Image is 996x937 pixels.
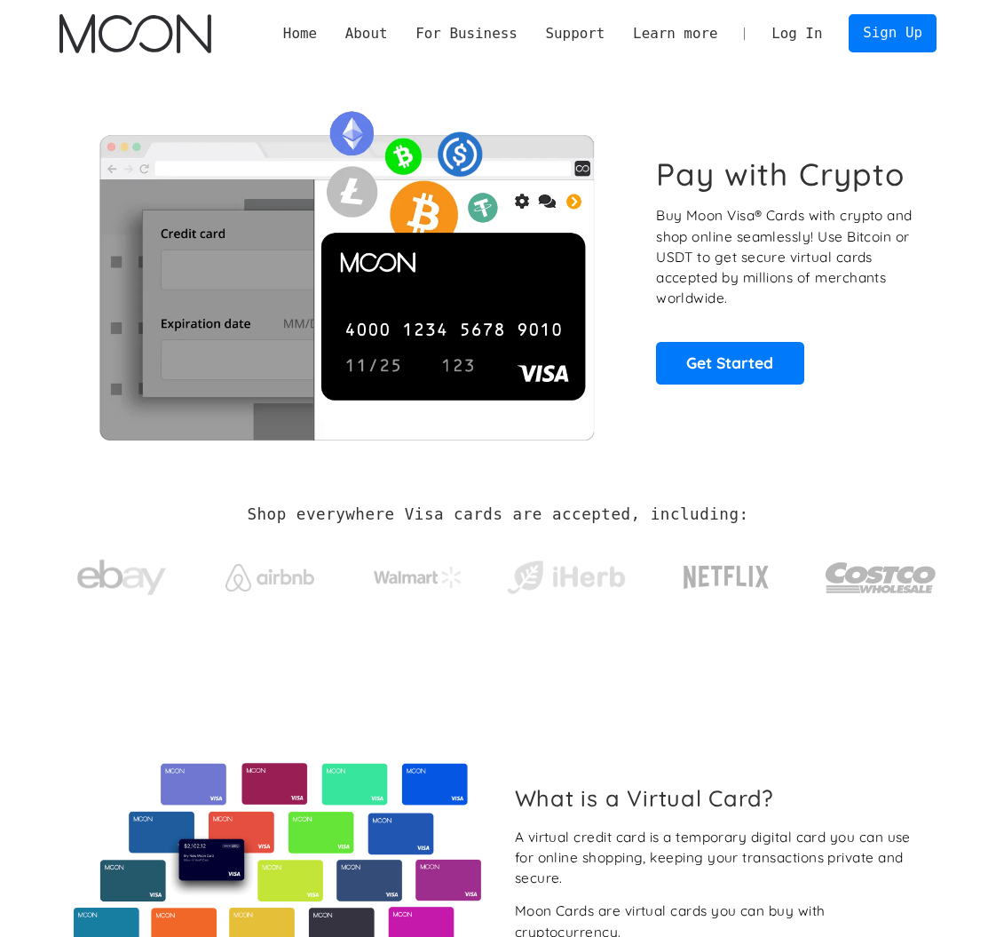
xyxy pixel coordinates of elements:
[208,546,332,600] a: Airbnb
[59,532,184,615] a: ebay
[633,23,717,44] div: Learn more
[515,785,922,812] h2: What is a Virtual Card?
[331,23,401,44] div: About
[656,155,905,193] h1: Pay with Crypto
[503,538,628,608] a: iHerb
[225,564,314,592] img: Airbnb
[374,567,462,588] img: Walmart
[269,23,331,44] a: Home
[656,342,804,384] a: Get Started
[59,99,633,440] img: Moon Cards let you spend your crypto anywhere Visa is accepted.
[532,23,620,44] div: Support
[757,15,836,52] a: Log In
[682,555,771,600] img: Netflix
[401,23,531,44] div: For Business
[503,556,628,600] img: iHerb
[59,14,211,53] img: Moon Logo
[59,14,211,53] a: home
[247,505,748,524] h2: Shop everywhere Visa cards are accepted, including:
[415,23,518,44] div: For Business
[825,546,937,609] img: Costco
[825,528,937,618] a: Costco
[515,827,922,888] div: A virtual credit card is a temporary digital card you can use for online shopping, keeping your t...
[849,14,937,52] a: Sign Up
[619,23,731,44] div: Learn more
[546,23,605,44] div: Support
[356,549,480,597] a: Walmart
[77,550,166,606] img: ebay
[652,537,801,608] a: Netflix
[656,205,918,308] p: Buy Moon Visa® Cards with crypto and shop online seamlessly! Use Bitcoin or USDT to get secure vi...
[345,23,388,44] div: About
